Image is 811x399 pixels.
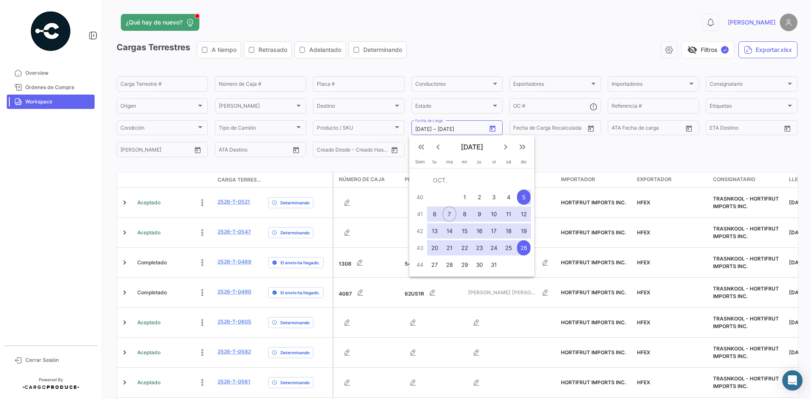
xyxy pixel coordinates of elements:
[433,159,437,165] span: lu
[487,240,501,255] div: 24
[416,142,426,152] mat-icon: keyboard_double_arrow_left
[516,189,531,206] button: 5 de octubre de 2025
[487,239,501,256] button: 24 de octubre de 2025
[443,257,456,272] div: 28
[501,223,516,239] button: 18 de octubre de 2025
[442,206,457,223] button: 7 de octubre de 2025
[428,223,441,239] div: 13
[427,256,442,273] button: 27 de octubre de 2025
[501,189,516,206] button: 4 de octubre de 2025
[473,257,486,272] div: 30
[502,206,515,222] div: 11
[473,190,486,205] div: 2
[413,239,427,256] td: 43
[487,223,501,239] div: 17
[517,142,528,152] mat-icon: keyboard_double_arrow_right
[492,159,496,165] span: vi
[516,206,531,223] button: 12 de octubre de 2025
[487,206,501,223] button: 10 de octubre de 2025
[446,143,497,151] span: [DATE]
[472,223,487,239] button: 16 de octubre de 2025
[446,159,453,165] span: ma
[428,240,441,255] div: 20
[442,239,457,256] button: 21 de octubre de 2025
[457,239,472,256] button: 22 de octubre de 2025
[427,172,531,189] td: OCT.
[477,159,482,165] span: ju
[433,142,443,152] mat-icon: keyboard_arrow_left
[473,223,486,239] div: 16
[472,256,487,273] button: 30 de octubre de 2025
[487,223,501,239] button: 17 de octubre de 2025
[517,240,531,255] div: 26
[427,206,442,223] button: 6 de octubre de 2025
[462,159,467,165] span: mi
[487,206,501,222] div: 10
[413,189,427,206] td: 40
[413,206,427,223] td: 41
[472,206,487,223] button: 9 de octubre de 2025
[458,206,471,222] div: 8
[472,239,487,256] button: 23 de octubre de 2025
[413,256,427,273] td: 44
[458,223,471,239] div: 15
[457,256,472,273] button: 29 de octubre de 2025
[473,206,486,222] div: 9
[457,189,472,206] button: 1 de octubre de 2025
[413,159,427,168] th: Sem
[457,223,472,239] button: 15 de octubre de 2025
[458,190,471,205] div: 1
[521,159,527,165] span: do
[516,239,531,256] button: 26 de octubre de 2025
[458,257,471,272] div: 29
[428,257,441,272] div: 27
[458,240,471,255] div: 22
[427,223,442,239] button: 13 de octubre de 2025
[782,370,803,391] div: Abrir Intercom Messenger
[487,257,501,272] div: 31
[516,223,531,239] button: 19 de octubre de 2025
[428,206,441,222] div: 6
[502,190,515,205] div: 4
[517,223,531,239] div: 19
[473,240,486,255] div: 23
[506,159,511,165] span: sá
[442,256,457,273] button: 28 de octubre de 2025
[443,240,456,255] div: 21
[487,256,501,273] button: 31 de octubre de 2025
[457,206,472,223] button: 8 de octubre de 2025
[517,206,531,222] div: 12
[502,223,515,239] div: 18
[501,142,511,152] mat-icon: keyboard_arrow_right
[472,189,487,206] button: 2 de octubre de 2025
[487,189,501,206] button: 3 de octubre de 2025
[443,223,456,239] div: 14
[502,240,515,255] div: 25
[487,190,501,205] div: 3
[517,190,531,205] div: 5
[501,206,516,223] button: 11 de octubre de 2025
[501,239,516,256] button: 25 de octubre de 2025
[443,206,456,222] div: 7
[442,223,457,239] button: 14 de octubre de 2025
[413,223,427,239] td: 42
[427,239,442,256] button: 20 de octubre de 2025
